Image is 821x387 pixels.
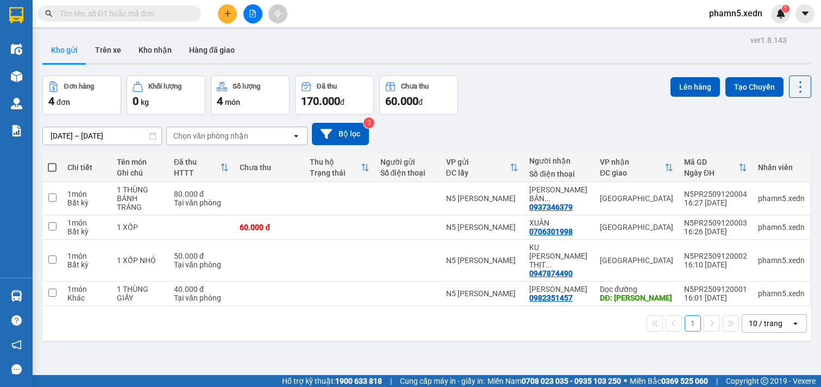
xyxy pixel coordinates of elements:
[679,153,753,182] th: Toggle SortBy
[249,10,256,17] span: file-add
[600,294,673,302] div: DĐ: KHÁNH SƠN
[529,203,573,211] div: 0937346379
[529,243,589,269] div: KU LÂM THỊT DÊ
[758,223,805,232] div: phamn5.xedn
[240,163,299,172] div: Chưa thu
[390,375,392,387] span: |
[11,315,22,326] span: question-circle
[684,260,747,269] div: 16:10 [DATE]
[782,5,789,13] sup: 1
[761,377,768,385] span: copyright
[685,315,701,332] button: 1
[776,9,786,18] img: icon-new-feature
[67,252,106,260] div: 1 món
[600,194,673,203] div: [GEOGRAPHIC_DATA]
[684,219,747,227] div: N5PR2509120003
[174,252,229,260] div: 50.000 đ
[312,123,369,145] button: Bộ lọc
[67,163,106,172] div: Chi tiết
[48,95,54,108] span: 4
[117,285,163,302] div: 1 THÙNG GIẤY
[42,76,121,115] button: Đơn hàng4đơn
[749,318,782,329] div: 10 / trang
[148,83,181,90] div: Khối lượng
[758,256,805,265] div: phamn5.xedn
[67,190,106,198] div: 1 món
[529,269,573,278] div: 0947874490
[11,43,22,55] img: warehouse-icon
[661,377,708,385] strong: 0369 525 060
[684,285,747,294] div: N5PR2509120001
[418,98,423,107] span: đ
[117,185,163,211] div: 1 THÙNG BÁNH TRÁNG
[211,76,290,115] button: Số lượng4món
[11,71,22,82] img: warehouse-icon
[173,130,248,141] div: Chọn văn phòng nhận
[117,223,163,232] div: 1 XỐP
[174,158,220,166] div: Đã thu
[758,163,805,172] div: Nhân viên
[529,285,589,294] div: GARA LÂM
[340,98,344,107] span: đ
[529,157,589,165] div: Người nhận
[522,377,621,385] strong: 0708 023 035 - 0935 103 250
[684,198,747,207] div: 16:27 [DATE]
[750,34,787,46] div: ver 1.8.143
[301,95,340,108] span: 170.000
[544,194,551,203] span: ...
[217,95,223,108] span: 4
[716,375,718,387] span: |
[684,168,738,177] div: Ngày ĐH
[86,37,130,63] button: Trên xe
[385,95,418,108] span: 60.000
[282,375,382,387] span: Hỗ trợ kỹ thuật:
[446,289,519,298] div: N5 [PERSON_NAME]
[684,190,747,198] div: N5PR2509120004
[791,319,800,328] svg: open
[684,158,738,166] div: Mã GD
[60,8,188,20] input: Tìm tên, số ĐT hoặc mã đơn
[335,377,382,385] strong: 1900 633 818
[594,153,679,182] th: Toggle SortBy
[446,158,510,166] div: VP gửi
[67,219,106,227] div: 1 món
[11,340,22,350] span: notification
[317,83,337,90] div: Đã thu
[168,153,234,182] th: Toggle SortBy
[670,77,720,97] button: Lên hàng
[684,252,747,260] div: N5PR2509120002
[233,83,260,90] div: Số lượng
[57,98,70,107] span: đơn
[117,158,163,166] div: Tên món
[67,260,106,269] div: Bất kỳ
[127,76,205,115] button: Khối lượng0kg
[784,5,787,13] span: 1
[400,375,485,387] span: Cung cấp máy in - giấy in:
[529,294,573,302] div: 0982351457
[292,132,300,140] svg: open
[600,223,673,232] div: [GEOGRAPHIC_DATA]
[446,168,510,177] div: ĐC lấy
[800,9,810,18] span: caret-down
[600,168,665,177] div: ĐC giao
[758,194,805,203] div: phamn5.xedn
[600,285,673,294] div: Dọc đường
[43,127,161,145] input: Select a date range.
[700,7,771,20] span: phamn5.xedn
[295,76,374,115] button: Đã thu170.000đ
[684,227,747,236] div: 16:26 [DATE]
[130,37,180,63] button: Kho nhận
[380,168,435,177] div: Số điện thoại
[133,95,139,108] span: 0
[67,285,106,294] div: 1 món
[446,256,519,265] div: N5 [PERSON_NAME]
[630,375,708,387] span: Miền Bắc
[11,364,22,374] span: message
[529,227,573,236] div: 0706301998
[529,219,589,227] div: XUÂN
[268,4,287,23] button: aim
[67,198,106,207] div: Bất kỳ
[274,10,281,17] span: aim
[11,125,22,136] img: solution-icon
[240,223,299,232] div: 60.000 đ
